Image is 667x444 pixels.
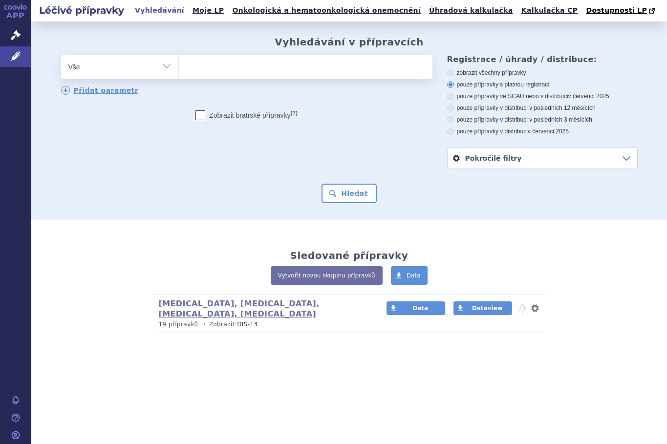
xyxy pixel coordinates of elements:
span: v červenci 2025 [528,128,569,135]
a: [MEDICAL_DATA], [MEDICAL_DATA], [MEDICAL_DATA], [MEDICAL_DATA] [159,299,320,318]
a: Onkologická a hematoonkologická onemocnění [229,4,424,17]
label: pouze přípravky ve SCAU nebo v distribuci [447,92,638,100]
button: notifikace [517,302,527,314]
a: Dataview [453,301,512,315]
label: pouze přípravky v distribuci v posledních 12 měsících [447,104,638,112]
button: nastavení [530,302,540,314]
a: Úhradová kalkulačka [426,4,516,17]
label: pouze přípravky v distribuci v posledních 3 měsících [447,116,638,124]
i: • [200,320,209,329]
button: Hledat [322,184,377,203]
span: v červenci 2025 [568,93,609,100]
a: Data [387,301,445,315]
h2: Léčivé přípravky [31,3,132,17]
h3: Registrace / úhrady / distribuce: [447,55,638,64]
span: Dataview [472,305,503,312]
a: DIS-13 [237,321,258,328]
label: Zobrazit bratrské přípravky [195,110,298,120]
a: Dostupnosti LP [583,4,660,18]
abbr: (?) [291,110,298,116]
a: Data [391,266,428,285]
a: Vyhledávání [132,4,187,17]
h2: Sledované přípravky [290,250,409,261]
span: 19 přípravků [159,321,198,328]
a: Vytvořit novou skupinu přípravků [271,266,383,285]
a: Pokročilé filtry [448,148,637,169]
a: Moje LP [190,4,227,17]
p: Zobrazit: [159,320,368,329]
span: Data [412,305,428,312]
span: Dostupnosti LP [586,6,647,14]
span: Data [407,272,421,279]
label: pouze přípravky s platnou registrací [447,81,638,88]
label: zobrazit všechny přípravky [447,69,638,77]
h2: Vyhledávání v přípravcích [275,36,424,48]
a: Kalkulačka CP [518,4,581,17]
a: Přidat parametr [61,86,139,95]
label: pouze přípravky v distribuci [447,127,638,135]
